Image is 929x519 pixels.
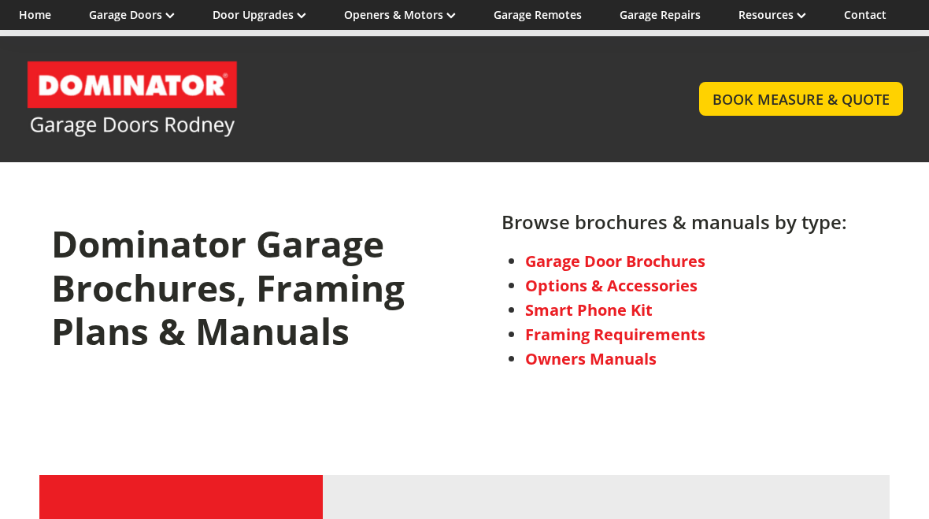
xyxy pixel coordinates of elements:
[502,211,847,241] h2: Browse brochures & manuals by type:
[620,7,701,22] a: Garage Repairs
[525,299,653,321] a: Smart Phone Kit
[738,7,806,22] a: Resources
[89,7,175,22] a: Garage Doors
[344,7,456,22] a: Openers & Motors
[844,7,886,22] a: Contact
[699,82,903,116] a: BOOK MEASURE & QUOTE
[525,348,657,369] a: Owners Manuals
[494,7,582,22] a: Garage Remotes
[26,60,668,139] a: Garage Door and Secure Access Solutions homepage
[19,7,51,22] a: Home
[213,7,306,22] a: Door Upgrades
[51,222,458,367] h1: Dominator Garage Brochures, Framing Plans & Manuals
[525,324,705,345] a: Framing Requirements
[525,250,705,272] a: Garage Door Brochures
[525,275,698,296] a: Options & Accessories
